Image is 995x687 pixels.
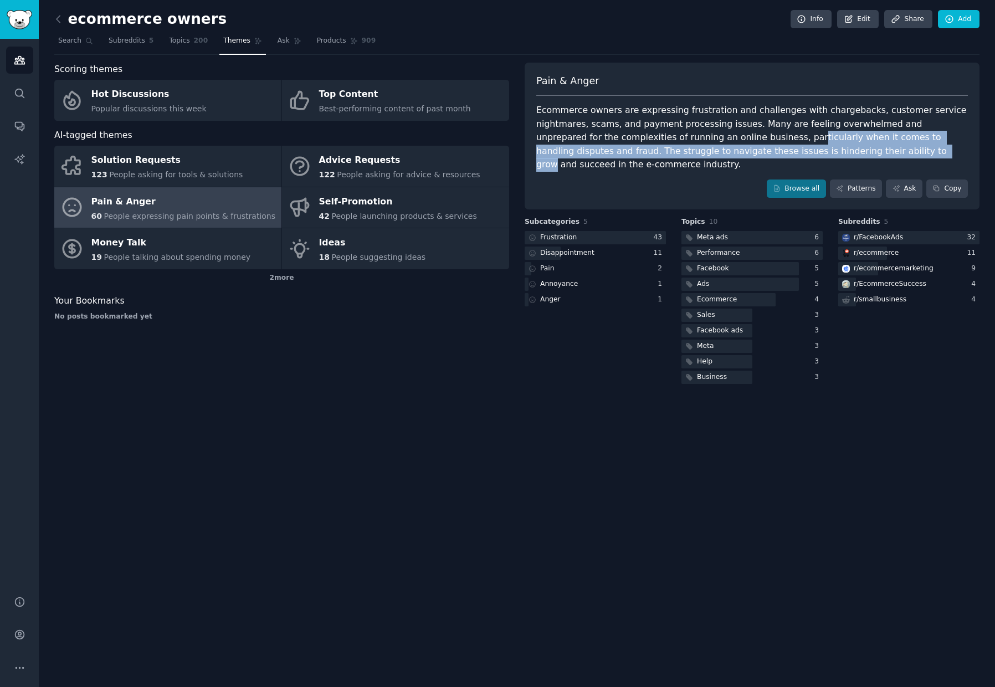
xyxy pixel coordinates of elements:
span: 123 [91,170,107,179]
div: 9 [971,264,979,274]
div: 3 [814,372,823,382]
a: Add [938,10,979,29]
a: Themes [219,32,266,55]
div: Ads [697,279,709,289]
a: Hot DiscussionsPopular discussions this week [54,80,281,121]
div: 11 [967,248,979,258]
span: People expressing pain points & frustrations [104,212,275,221]
a: Help3 [681,355,823,369]
span: Search [58,36,81,46]
a: Advice Requests122People asking for advice & resources [282,146,509,187]
div: r/ ecommerce [854,248,899,258]
a: Performance6 [681,247,823,260]
div: Solution Requests [91,152,243,170]
a: Products909 [313,32,379,55]
div: Ideas [319,234,426,252]
button: Copy [926,180,968,198]
div: Anger [540,295,561,305]
div: r/ smallbusiness [854,295,906,305]
span: 5 [884,218,889,225]
a: Sales3 [681,309,823,322]
div: No posts bookmarked yet [54,312,509,322]
div: 1 [658,279,666,289]
a: ecommercemarketingr/ecommercemarketing9 [838,262,979,276]
div: Disappointment [540,248,594,258]
div: Pain [540,264,555,274]
div: 5 [814,264,823,274]
span: 5 [583,218,588,225]
div: 4 [971,295,979,305]
a: ecommercer/ecommerce11 [838,247,979,260]
a: Pain2 [525,262,666,276]
div: 3 [814,341,823,351]
span: People talking about spending money [104,253,250,262]
span: AI-tagged themes [54,129,132,142]
div: Annoyance [540,279,578,289]
a: Browse all [767,180,826,198]
a: FacebookAdsr/FacebookAds32 [838,231,979,245]
a: Subreddits5 [105,32,157,55]
a: Share [884,10,932,29]
span: Themes [223,36,250,46]
a: Meta3 [681,340,823,353]
a: Ask [886,180,922,198]
div: Self-Promotion [319,193,477,211]
div: 2 [658,264,666,274]
span: Topics [681,217,705,227]
h2: ecommerce owners [54,11,227,28]
span: People asking for advice & resources [337,170,480,179]
span: 18 [319,253,330,262]
div: Meta [697,341,714,351]
a: Ads5 [681,278,823,291]
div: Sales [697,310,715,320]
a: Search [54,32,97,55]
span: Subreddits [109,36,145,46]
div: 11 [653,248,666,258]
span: Best-performing content of past month [319,104,471,113]
a: Facebook ads3 [681,324,823,338]
span: 122 [319,170,335,179]
span: 200 [194,36,208,46]
img: EcommerceSuccess [842,280,850,288]
div: 6 [814,248,823,258]
span: People suggesting ideas [331,253,425,262]
a: Edit [837,10,879,29]
span: Subcategories [525,217,579,227]
a: Pain & Anger60People expressing pain points & frustrations [54,187,281,228]
span: People launching products & services [331,212,476,221]
div: Help [697,357,712,367]
div: 6 [814,233,823,243]
a: r/smallbusiness4 [838,293,979,307]
div: 3 [814,326,823,336]
a: Facebook5 [681,262,823,276]
a: Anger1 [525,293,666,307]
div: Facebook [697,264,729,274]
a: Ecommerce4 [681,293,823,307]
a: Ask [274,32,305,55]
span: Topics [169,36,189,46]
div: 4 [814,295,823,305]
span: Ask [278,36,290,46]
div: 1 [658,295,666,305]
a: Patterns [830,180,882,198]
span: 60 [91,212,102,221]
span: 19 [91,253,102,262]
span: 5 [149,36,154,46]
span: 42 [319,212,330,221]
div: Ecommerce [697,295,737,305]
div: 43 [653,233,666,243]
div: Facebook ads [697,326,743,336]
div: Hot Discussions [91,86,207,104]
div: r/ EcommerceSuccess [854,279,926,289]
div: Performance [697,248,740,258]
span: Subreddits [838,217,880,227]
a: Annoyance1 [525,278,666,291]
div: 2 more [54,269,509,287]
img: ecommerce [842,249,850,257]
img: ecommercemarketing [842,265,850,273]
div: Ecommerce owners are expressing frustration and challenges with chargebacks, customer service nig... [536,104,968,172]
div: 32 [967,233,979,243]
div: 3 [814,357,823,367]
a: Solution Requests123People asking for tools & solutions [54,146,281,187]
span: People asking for tools & solutions [109,170,243,179]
